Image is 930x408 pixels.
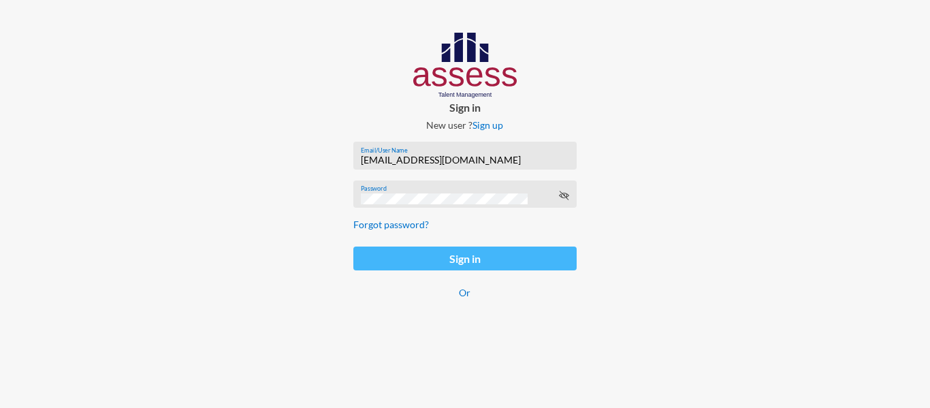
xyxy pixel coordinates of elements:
[413,33,517,98] img: AssessLogoo.svg
[472,119,503,131] a: Sign up
[361,155,569,166] input: Email/User Name
[353,219,429,230] a: Forgot password?
[342,119,587,131] p: New user ?
[353,287,576,298] p: Or
[342,101,587,114] p: Sign in
[353,247,576,270] button: Sign in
